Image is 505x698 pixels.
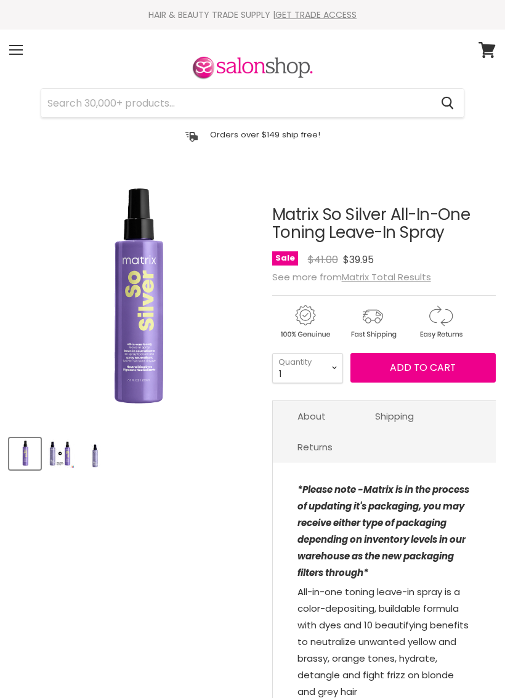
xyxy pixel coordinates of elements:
span: All-in-one toning leave-in spray is a color-depositing, buildable formula with dyes and 10 beauti... [297,585,469,698]
span: Sale [272,251,298,266]
button: Search [431,89,464,117]
img: returns.gif [408,303,473,341]
div: Matrix So Silver All-In-One Toning Leave-In Spray image. Click or Scroll to Zoom. [9,175,260,426]
a: GET TRADE ACCESS [275,9,357,21]
img: genuine.gif [272,303,337,341]
img: Matrix So Silver All-In-One Toning Leave-In Spray [81,439,110,468]
select: Quantity [272,353,343,383]
span: See more from [272,270,431,283]
span: $39.95 [343,253,374,267]
i: *Please note -Matrix is in the process of updating it's packaging, you may receive either type of... [297,483,469,579]
span: $41.00 [308,253,338,267]
a: Shipping [350,401,438,431]
input: Search [41,89,431,117]
form: Product [41,88,464,118]
a: Returns [273,432,357,462]
img: Matrix So Silver All-In-One Toning Leave-In Spray [10,439,39,468]
span: Add to cart [390,360,456,375]
button: Matrix So Silver All-In-One Toning Leave-In Spray [9,438,41,469]
button: Matrix So Silver All-In-One Toning Leave-In Spray [79,438,111,469]
button: Matrix So Silver All-In-One Toning Leave-In Spray [44,438,76,469]
p: Orders over $149 ship free! [210,129,320,140]
h1: Matrix So Silver All-In-One Toning Leave-In Spray [272,206,496,241]
img: Matrix So Silver All-In-One Toning Leave-In Spray [46,439,75,468]
a: About [273,401,350,431]
div: Product thumbnails [7,434,262,469]
img: Matrix So Silver All-In-One Toning Leave-In Spray [9,175,260,426]
img: shipping.gif [340,303,405,341]
button: Add to cart [350,353,496,383]
a: Matrix Total Results [342,270,431,283]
